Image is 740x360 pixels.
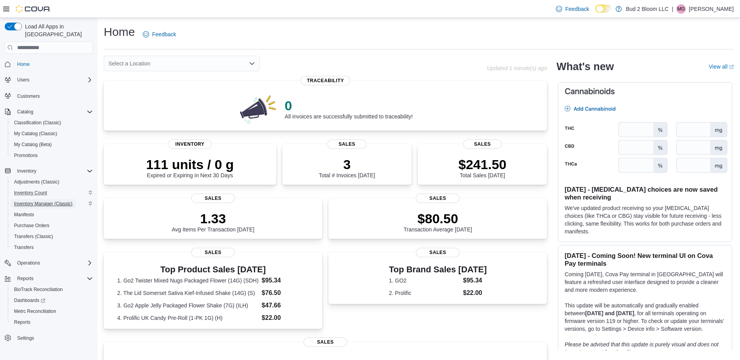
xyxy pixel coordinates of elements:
a: Purchase Orders [11,221,53,230]
span: Inventory [14,166,93,176]
a: Promotions [11,151,41,160]
strong: [DATE] and [DATE] [585,310,634,316]
span: Transfers (Classic) [11,232,93,241]
span: Customers [14,91,93,101]
div: All invoices are successfully submitted to traceability! [285,98,413,120]
p: This update will be automatically and gradually enabled between , for all terminals operating on ... [564,302,726,333]
button: Promotions [8,150,96,161]
dd: $22.00 [463,288,487,298]
span: Inventory Count [14,190,47,196]
button: Catalog [2,106,96,117]
span: My Catalog (Classic) [11,129,93,138]
span: Sales [191,248,235,257]
em: Please be advised that this update is purely visual and does not impact payment functionality. [564,341,719,355]
button: Customers [2,90,96,101]
button: Operations [2,258,96,268]
p: [PERSON_NAME] [689,4,734,14]
h3: Top Product Sales [DATE] [117,265,309,274]
button: Users [2,74,96,85]
span: Dashboards [14,297,45,304]
p: 1.33 [172,211,254,226]
span: Sales [303,337,347,347]
span: Purchase Orders [11,221,93,230]
p: 3 [319,157,375,172]
p: $80.50 [404,211,472,226]
button: Operations [14,258,43,268]
span: Sales [191,194,235,203]
span: My Catalog (Beta) [14,141,52,148]
button: Transfers [8,242,96,253]
span: My Catalog (Beta) [11,140,93,149]
span: Adjustments (Classic) [11,177,93,187]
p: 0 [285,98,413,113]
span: Operations [14,258,93,268]
div: Transaction Average [DATE] [404,211,472,233]
dd: $95.34 [262,276,309,285]
span: Metrc Reconciliation [11,307,93,316]
a: Metrc Reconciliation [11,307,59,316]
button: Reports [14,274,37,283]
span: Home [14,59,93,69]
p: | [672,4,673,14]
span: Inventory Manager (Classic) [11,199,93,208]
span: Promotions [11,151,93,160]
dd: $47.66 [262,301,309,310]
a: BioTrack Reconciliation [11,285,66,294]
a: Manifests [11,210,37,219]
span: Transfers [11,243,93,252]
button: BioTrack Reconciliation [8,284,96,295]
dt: 1. Go2 Twister Mixed Nugs Packaged Flower (14G) (SDH) [117,277,259,284]
a: My Catalog (Classic) [11,129,60,138]
button: Home [2,58,96,70]
h2: What's new [556,60,614,73]
p: Coming [DATE], Cova Pay terminal in [GEOGRAPHIC_DATA] will feature a refreshed user interface des... [564,270,726,294]
p: 111 units / 0 g [146,157,234,172]
span: BioTrack Reconciliation [11,285,93,294]
dt: 2. Prolific [389,289,460,297]
button: Reports [8,317,96,328]
span: Reports [11,318,93,327]
a: View allExternal link [709,64,734,70]
a: Feedback [553,1,592,17]
a: Classification (Classic) [11,118,64,127]
button: Open list of options [249,60,255,67]
span: My Catalog (Classic) [14,131,57,137]
span: Sales [416,248,460,257]
button: My Catalog (Classic) [8,128,96,139]
span: Transfers (Classic) [14,233,53,240]
dt: 2. The Lid Somerset Sativa Kief-Infused Shake (14G) (S) [117,289,259,297]
span: Inventory [168,139,212,149]
span: Load All Apps in [GEOGRAPHIC_DATA] [22,23,93,38]
button: My Catalog (Beta) [8,139,96,150]
a: Inventory Manager (Classic) [11,199,76,208]
button: Manifests [8,209,96,220]
span: Reports [17,275,34,282]
div: Madeline Grant [676,4,686,14]
button: Settings [2,332,96,344]
p: Updated 1 minute(s) ago [487,65,547,71]
span: Settings [14,333,93,343]
dt: 4. Prolific UK Candy Pre-Roll (1-PK 1G) (H) [117,314,259,322]
span: Inventory Manager (Classic) [14,201,73,207]
h3: [DATE] - [MEDICAL_DATA] choices are now saved when receiving [564,185,726,201]
span: Sales [416,194,460,203]
a: Feedback [140,26,179,42]
button: Purchase Orders [8,220,96,231]
span: Home [17,61,30,67]
button: Inventory Manager (Classic) [8,198,96,209]
button: Catalog [14,107,36,116]
div: Expired or Expiring in Next 30 Days [146,157,234,178]
span: Promotions [14,152,38,159]
span: Classification (Classic) [11,118,93,127]
span: Inventory [17,168,36,174]
span: Classification (Classic) [14,120,61,126]
button: Classification (Classic) [8,117,96,128]
a: Settings [14,334,37,343]
input: Dark Mode [595,5,612,13]
dd: $95.34 [463,276,487,285]
div: Total Sales [DATE] [458,157,506,178]
dt: 3. Go2 Apple Jelly Packaged Flower Shake (7G) (ILH) [117,302,259,309]
span: Feedback [152,30,176,38]
span: Manifests [14,212,34,218]
h3: [DATE] - Coming Soon! New terminal UI on Cova Pay terminals [564,252,726,267]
